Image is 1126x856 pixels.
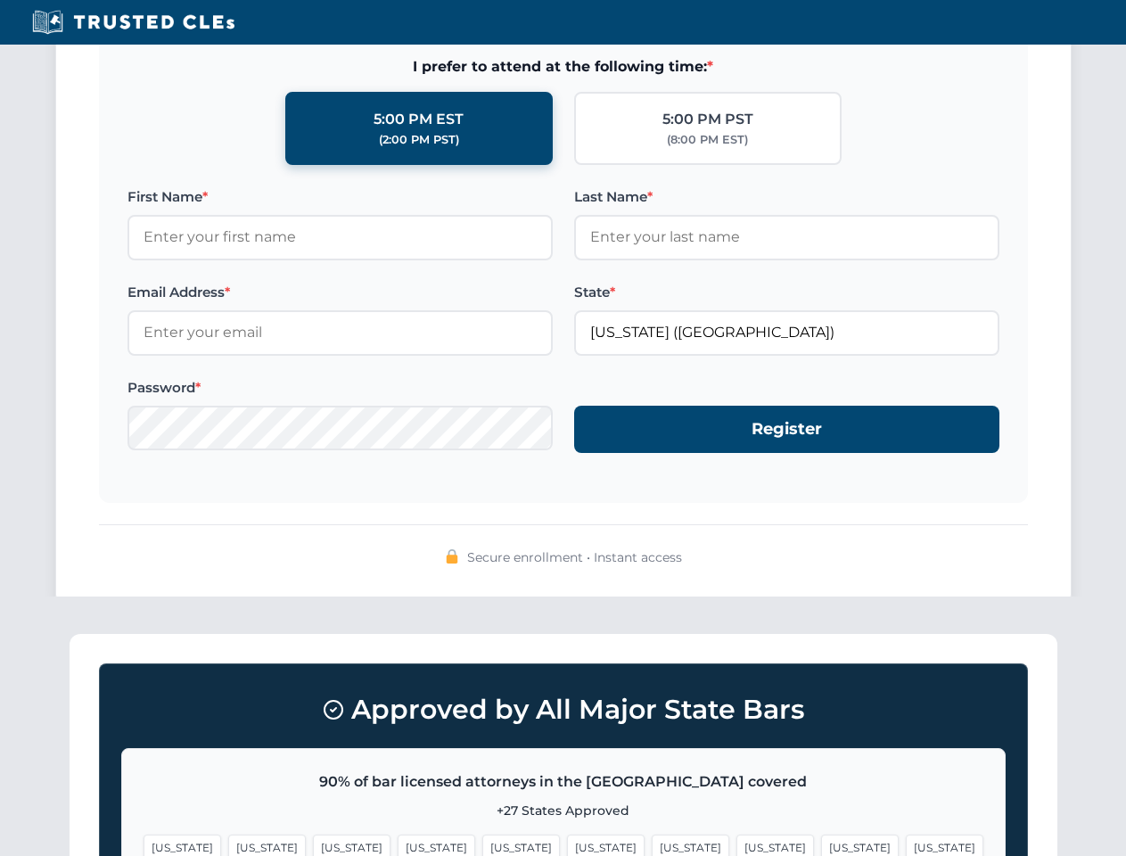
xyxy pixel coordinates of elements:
[144,801,983,820] p: +27 States Approved
[574,186,999,208] label: Last Name
[667,131,748,149] div: (8:00 PM EST)
[574,406,999,453] button: Register
[445,549,459,564] img: 🔒
[127,310,553,355] input: Enter your email
[27,9,240,36] img: Trusted CLEs
[144,770,983,794] p: 90% of bar licensed attorneys in the [GEOGRAPHIC_DATA] covered
[574,215,999,259] input: Enter your last name
[127,282,553,303] label: Email Address
[662,108,753,131] div: 5:00 PM PST
[467,547,682,567] span: Secure enrollment • Instant access
[127,186,553,208] label: First Name
[127,55,999,78] span: I prefer to attend at the following time:
[121,686,1006,734] h3: Approved by All Major State Bars
[574,310,999,355] input: Florida (FL)
[574,282,999,303] label: State
[127,215,553,259] input: Enter your first name
[379,131,459,149] div: (2:00 PM PST)
[374,108,464,131] div: 5:00 PM EST
[127,377,553,399] label: Password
